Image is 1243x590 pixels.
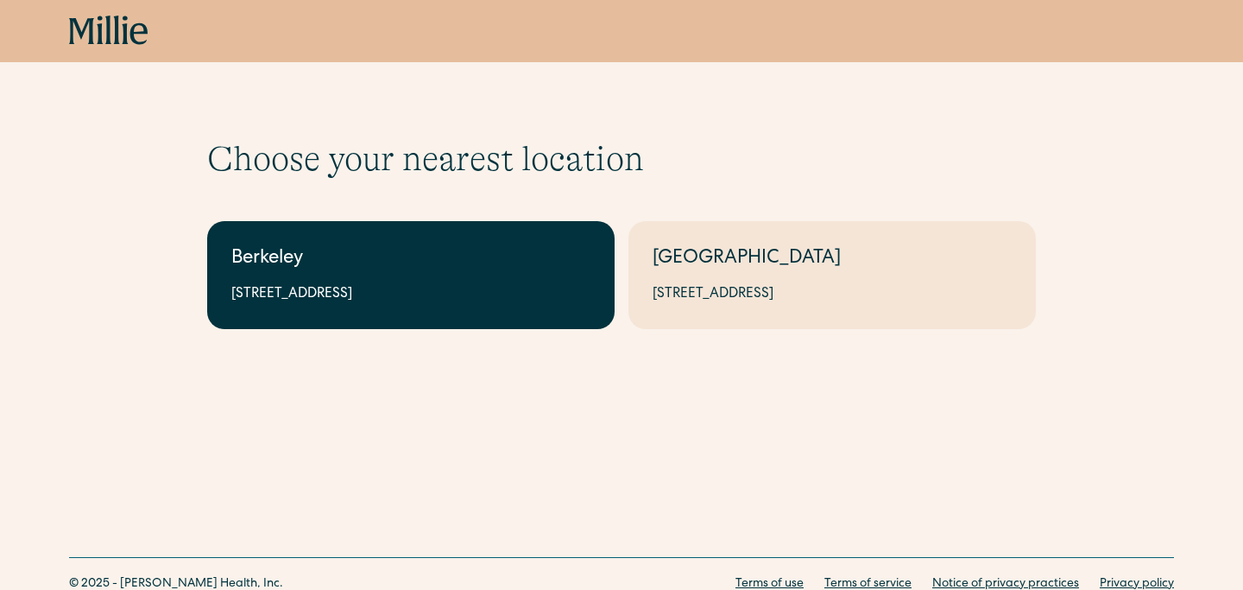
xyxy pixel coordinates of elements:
a: home [69,16,148,47]
div: [STREET_ADDRESS] [231,284,590,305]
a: Berkeley[STREET_ADDRESS] [207,221,615,329]
div: [GEOGRAPHIC_DATA] [653,245,1012,274]
div: Berkeley [231,245,590,274]
h1: Choose your nearest location [207,138,1036,180]
div: [STREET_ADDRESS] [653,284,1012,305]
a: [GEOGRAPHIC_DATA][STREET_ADDRESS] [628,221,1036,329]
